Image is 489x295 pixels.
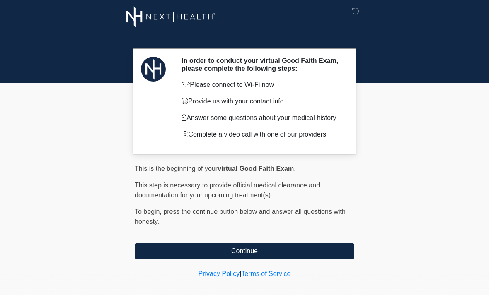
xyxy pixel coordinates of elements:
img: Agent Avatar [141,57,166,82]
strong: virtual Good Faith Exam [218,165,294,172]
span: This step is necessary to provide official medical clearance and documentation for your upcoming ... [135,182,320,199]
p: Provide us with your contact info [182,96,342,106]
h1: ‎ ‎ ‎ [128,30,361,45]
p: Complete a video call with one of our providers [182,130,342,139]
span: This is the beginning of your [135,165,218,172]
a: Terms of Service [241,270,290,277]
a: Privacy Policy [199,270,240,277]
span: To begin, [135,208,163,215]
span: . [294,165,295,172]
p: Please connect to Wi-Fi now [182,80,342,90]
h2: In order to conduct your virtual Good Faith Exam, please complete the following steps: [182,57,342,72]
a: | [240,270,241,277]
button: Continue [135,243,354,259]
img: Next-Health Lincoln Park Logo [126,6,215,27]
span: press the continue button below and answer all questions with honesty. [135,208,346,225]
p: Answer some questions about your medical history [182,113,342,123]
